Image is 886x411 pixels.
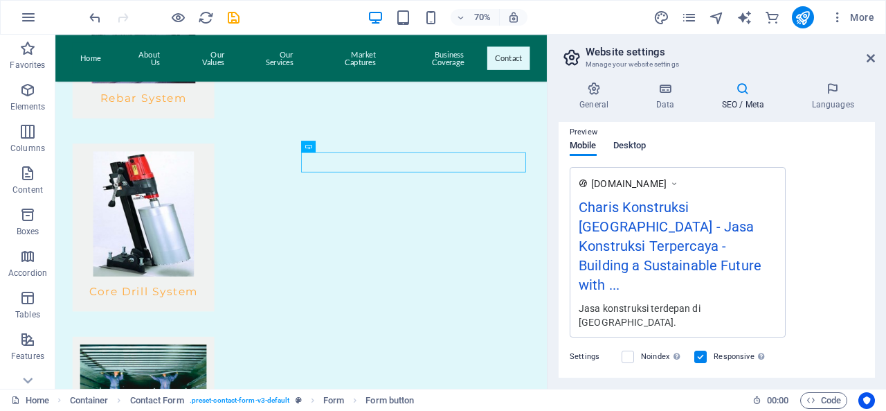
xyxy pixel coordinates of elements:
[451,9,500,26] button: 70%
[559,82,635,111] h4: General
[709,10,725,26] i: Navigator
[12,184,43,195] p: Content
[752,392,789,409] h6: Session time
[323,392,344,409] span: Click to select. Double-click to edit
[806,392,841,409] span: Code
[11,392,49,409] a: Click to cancel selection. Double-click to open Pages
[858,392,875,409] button: Usercentrics
[586,46,875,58] h2: Website settings
[792,6,814,28] button: publish
[70,392,415,409] nav: breadcrumb
[764,10,780,26] i: Commerce
[570,349,615,365] label: Settings
[17,226,39,237] p: Boxes
[681,9,698,26] button: pages
[800,392,847,409] button: Code
[471,9,494,26] h6: 70%
[570,376,864,393] label: Meta tags
[11,351,44,362] p: Features
[8,268,47,279] p: Accordion
[87,9,103,26] button: undo
[736,9,753,26] button: text_generator
[831,10,874,24] span: More
[570,124,597,141] p: Preview
[736,10,752,26] i: AI Writer
[10,60,45,71] p: Favorites
[579,197,777,301] div: Charis Konstruksi [GEOGRAPHIC_DATA] - Jasa Konstruksi Terpercaya - Building a Sustainable Future ...
[570,137,597,157] span: Mobile
[15,309,40,320] p: Tables
[570,141,646,167] div: Preview
[790,82,875,111] h4: Languages
[653,10,669,26] i: Design (Ctrl+Alt+Y)
[225,9,242,26] button: save
[653,9,670,26] button: design
[795,10,811,26] i: Publish
[296,396,302,404] i: This element is a customizable preset
[226,10,242,26] i: Save (Ctrl+S)
[10,143,45,154] p: Columns
[579,301,777,329] div: Jasa konstruksi terdepan di [GEOGRAPHIC_DATA].
[613,137,647,157] span: Desktop
[10,101,46,112] p: Elements
[681,10,697,26] i: Pages (Ctrl+Alt+S)
[641,349,686,365] label: Noindex
[70,392,109,409] span: Click to select. Double-click to edit
[700,82,790,111] h4: SEO / Meta
[507,11,520,24] i: On resize automatically adjust zoom level to fit chosen device.
[190,392,290,409] span: . preset-contact-form-v3-default
[87,10,103,26] i: Undo: Change slogan (Ctrl+Z)
[170,9,186,26] button: Click here to leave preview mode and continue editing
[635,82,700,111] h4: Data
[714,349,768,365] label: Responsive
[764,9,781,26] button: commerce
[198,10,214,26] i: Reload page
[591,177,667,191] span: [DOMAIN_NAME]
[197,9,214,26] button: reload
[767,392,788,409] span: 00 00
[825,6,880,28] button: More
[365,392,414,409] span: Click to select. Double-click to edit
[586,58,847,71] h3: Manage your website settings
[130,392,184,409] span: Click to select. Double-click to edit
[777,395,779,405] span: :
[709,9,725,26] button: navigator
